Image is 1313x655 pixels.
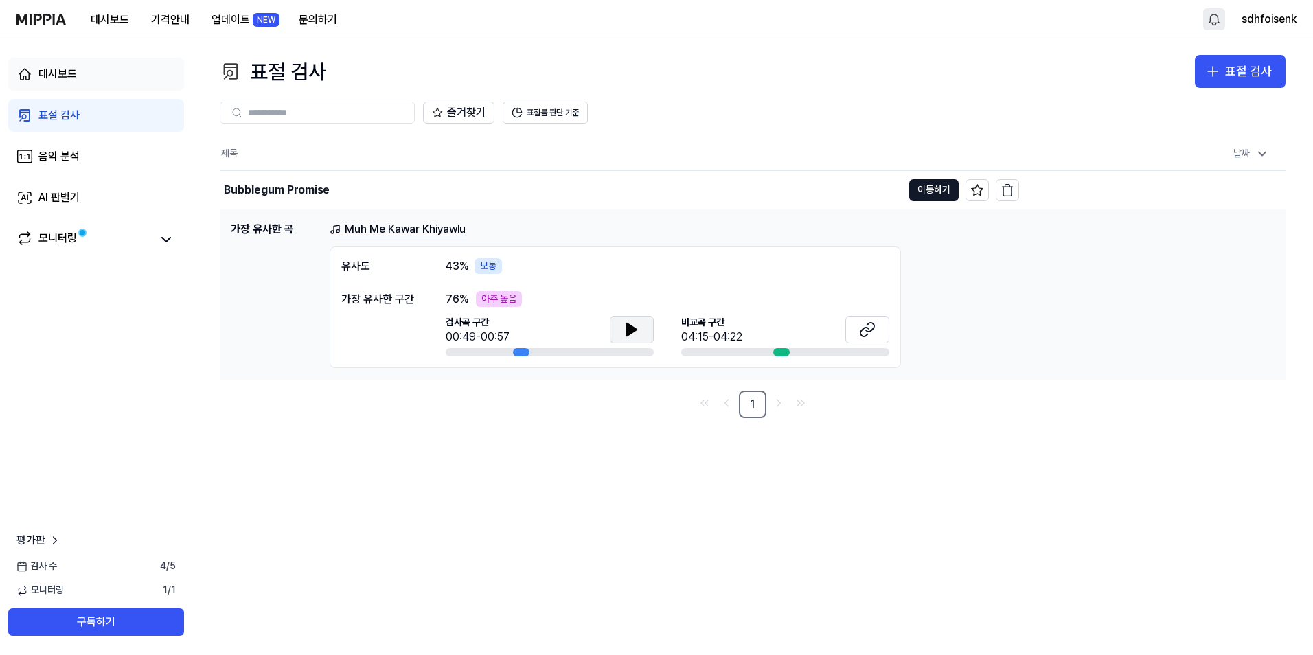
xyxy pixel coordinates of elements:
[1195,55,1286,88] button: 표절 검사
[681,329,742,345] div: 04:15-04:22
[140,6,201,34] button: 가격안내
[38,107,80,124] div: 표절 검사
[341,258,418,275] div: 유사도
[224,182,330,198] div: Bubblegum Promise
[909,179,959,201] button: 이동하기
[1019,170,1286,209] td: [DATE] 오전 8:59
[446,258,469,275] span: 43 %
[80,6,140,34] button: 대시보드
[1225,62,1272,82] div: 표절 검사
[476,291,522,308] div: 아주 높음
[16,584,64,597] span: 모니터링
[16,560,57,573] span: 검사 수
[38,66,77,82] div: 대시보드
[739,391,766,418] a: 1
[38,230,77,249] div: 모니터링
[446,291,469,308] span: 76 %
[423,102,494,124] button: 즐겨찾기
[8,99,184,132] a: 표절 검사
[769,393,788,413] a: Go to next page
[330,221,467,238] a: Muh Me Kawar Khiyawlu
[475,258,502,275] div: 보통
[38,148,80,165] div: 음악 분석
[717,393,736,413] a: Go to previous page
[16,14,66,25] img: logo
[341,291,418,308] div: 가장 유사한 구간
[446,316,510,330] span: 검사곡 구간
[1206,11,1222,27] img: 알림
[16,532,45,549] span: 평가판
[160,560,176,573] span: 4 / 5
[220,391,1286,418] nav: pagination
[220,137,1019,170] th: 제목
[201,1,288,38] a: 업데이트NEW
[231,221,319,369] h1: 가장 유사한 곡
[16,532,62,549] a: 평가판
[446,329,510,345] div: 00:49-00:57
[201,6,288,34] button: 업데이트NEW
[8,58,184,91] a: 대시보드
[16,230,151,249] a: 모니터링
[163,584,176,597] span: 1 / 1
[8,608,184,636] button: 구독하기
[288,6,348,34] button: 문의하기
[791,393,810,413] a: Go to last page
[1242,11,1297,27] button: sdhfoisenk
[220,55,326,88] div: 표절 검사
[38,189,80,206] div: AI 판별기
[8,140,184,173] a: 음악 분석
[681,316,742,330] span: 비교곡 구간
[1228,143,1275,165] div: 날짜
[695,393,714,413] a: Go to first page
[8,181,184,214] a: AI 판별기
[503,102,588,124] button: 표절률 판단 기준
[253,13,279,27] div: NEW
